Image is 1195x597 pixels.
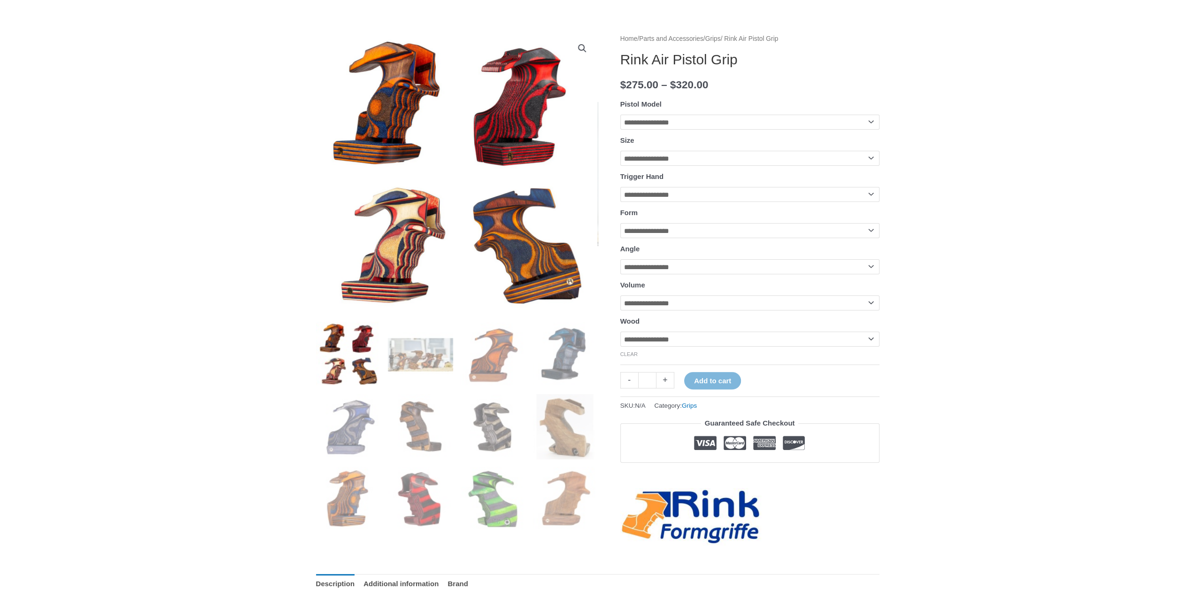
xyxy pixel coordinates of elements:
[363,574,439,594] a: Additional information
[620,136,634,144] label: Size
[620,79,658,91] bdi: 275.00
[460,322,525,387] img: Rink Air Pistol Grip - Image 3
[620,172,664,180] label: Trigger Hand
[316,322,381,387] img: Rink Air Pistol Grip
[447,574,468,594] a: Brand
[670,79,708,91] bdi: 320.00
[620,281,645,289] label: Volume
[620,35,638,42] a: Home
[620,51,879,68] h1: Rink Air Pistol Grip
[620,245,640,253] label: Angle
[388,394,453,459] img: Rink Air Pistol Grip - Image 6
[682,402,697,409] a: Grips
[574,40,591,57] a: View full-screen image gallery
[620,470,879,481] iframe: Customer reviews powered by Trustpilot
[620,372,638,388] a: -
[316,574,355,594] a: Description
[532,394,598,459] img: Rink Air Pistol Grip - Image 8
[460,394,525,459] img: Rink Air Pistol Grip - Image 7
[316,394,381,459] img: Rink Air Pistol Grip - Image 5
[684,372,741,389] button: Add to cart
[532,466,598,532] img: Rink Air Pistol Grip - Image 12
[620,400,646,411] span: SKU:
[460,466,525,532] img: Rink Air Pistol Grip - Image 11
[705,35,721,42] a: Grips
[639,35,703,42] a: Parts and Accessories
[620,79,626,91] span: $
[620,33,879,45] nav: Breadcrumb
[661,79,667,91] span: –
[620,351,638,357] a: Clear options
[620,209,638,217] label: Form
[316,466,381,532] img: Rink Air Pistol Grip - Image 9
[620,317,640,325] label: Wood
[638,372,656,388] input: Product quantity
[620,488,761,546] a: Rink-Formgriffe
[654,400,697,411] span: Category:
[388,466,453,532] img: Rink Air Pistol Grip - Image 10
[532,322,598,387] img: Rink Air Pistol Grip - Image 4
[388,322,453,387] img: Rink Air Pistol Grip - Image 2
[656,372,674,388] a: +
[701,417,799,430] legend: Guaranteed Safe Checkout
[670,79,676,91] span: $
[620,100,662,108] label: Pistol Model
[635,402,646,409] span: N/A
